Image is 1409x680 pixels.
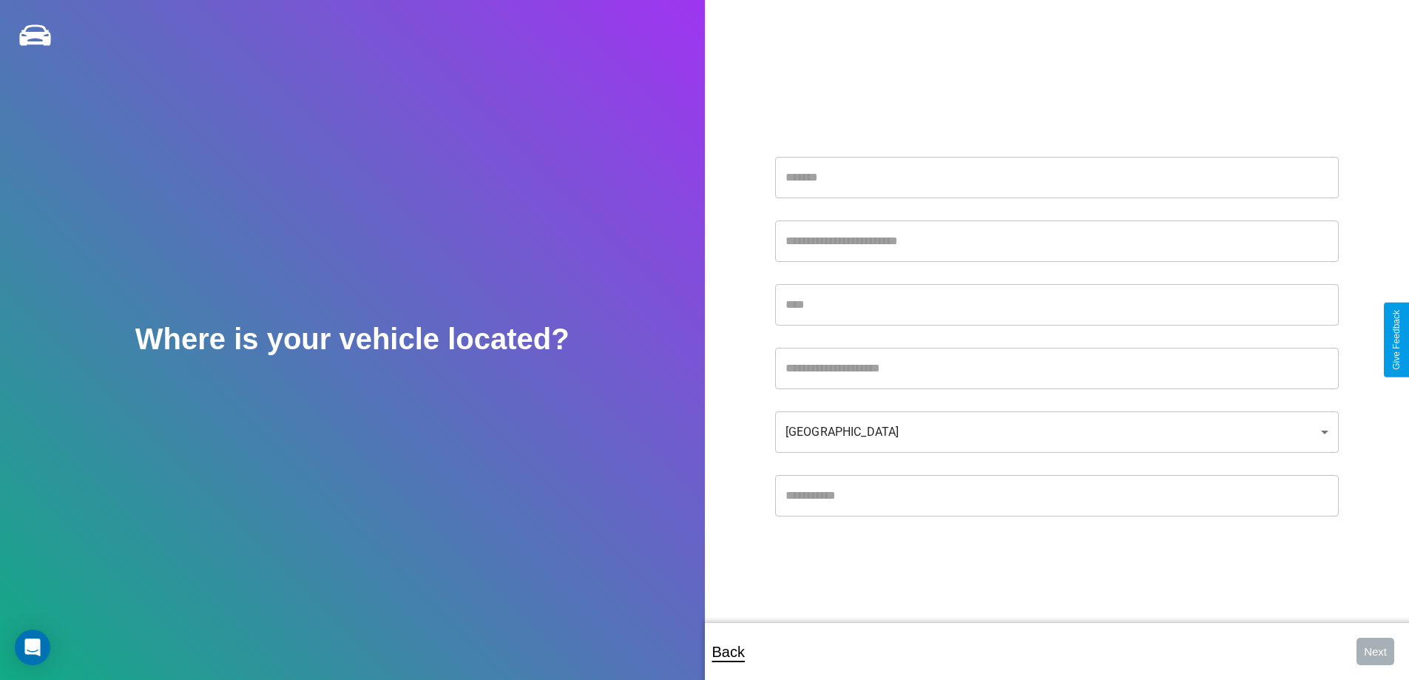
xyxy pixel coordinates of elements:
[775,411,1339,453] div: [GEOGRAPHIC_DATA]
[1356,638,1394,665] button: Next
[712,639,745,665] p: Back
[1391,310,1402,370] div: Give Feedback
[135,323,570,356] h2: Where is your vehicle located?
[15,630,50,665] div: Open Intercom Messenger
